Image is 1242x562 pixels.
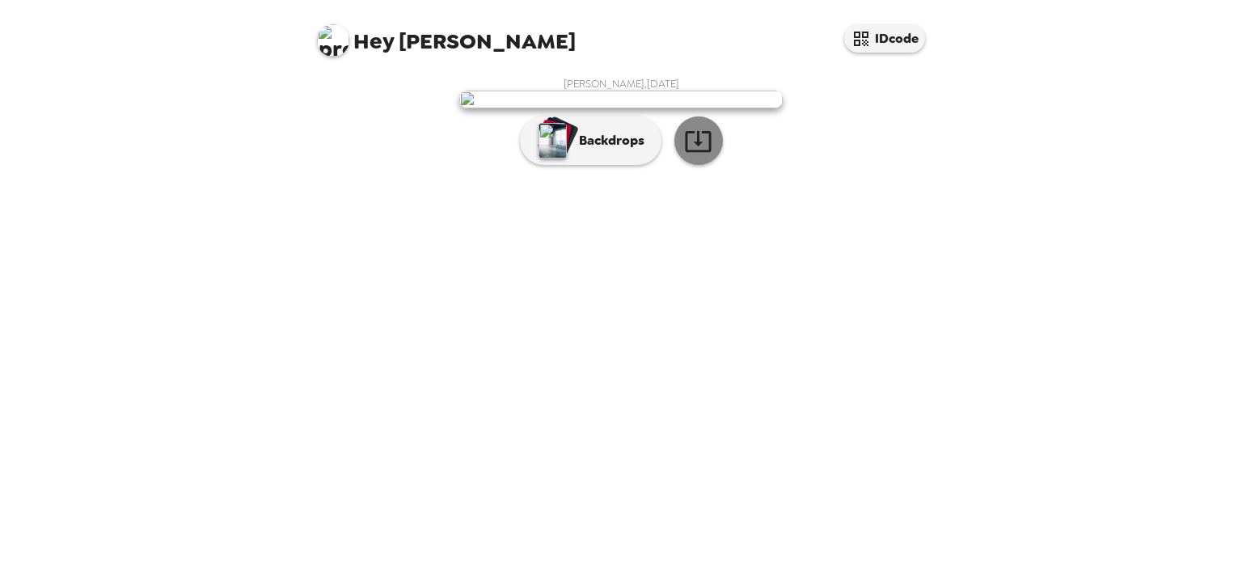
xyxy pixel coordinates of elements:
[317,24,349,57] img: profile pic
[571,131,644,150] p: Backdrops
[564,77,679,91] span: [PERSON_NAME] , [DATE]
[459,91,783,108] img: user
[844,24,925,53] button: IDcode
[520,116,661,165] button: Backdrops
[317,16,576,53] span: [PERSON_NAME]
[353,27,394,56] span: Hey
